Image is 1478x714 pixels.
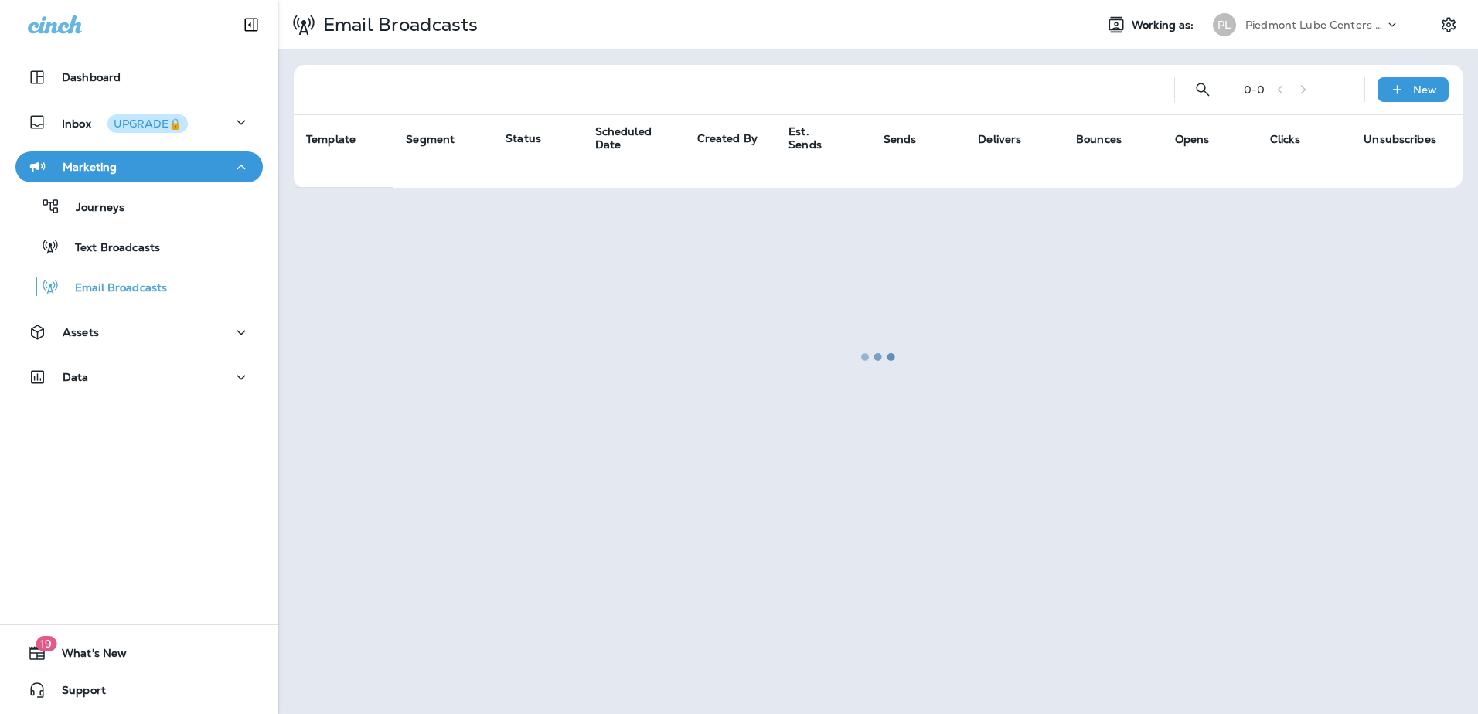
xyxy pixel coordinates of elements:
p: Data [63,371,89,383]
div: UPGRADE🔒 [114,118,182,129]
p: Text Broadcasts [60,241,160,256]
span: Support [46,684,106,702]
button: Collapse Sidebar [230,9,273,40]
p: Inbox [62,114,188,131]
p: Marketing [63,161,117,173]
span: 19 [36,636,56,651]
p: Email Broadcasts [60,281,167,296]
span: What's New [46,647,127,665]
p: Dashboard [62,71,121,83]
p: Assets [63,326,99,338]
p: Journeys [60,201,124,216]
p: New [1413,83,1437,96]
